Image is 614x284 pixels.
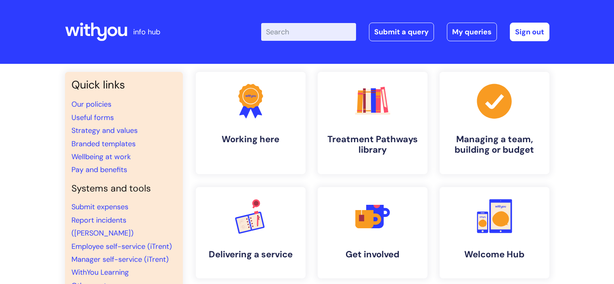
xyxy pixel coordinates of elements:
[202,134,299,145] h4: Working here
[324,249,421,260] h4: Get involved
[71,113,114,122] a: Useful forms
[71,215,134,238] a: Report incidents ([PERSON_NAME])
[71,139,136,149] a: Branded templates
[71,183,176,194] h4: Systems and tools
[71,242,172,251] a: Employee self-service (iTrent)
[446,249,543,260] h4: Welcome Hub
[71,267,129,277] a: WithYou Learning
[510,23,549,41] a: Sign out
[71,126,138,135] a: Strategy and values
[440,187,549,278] a: Welcome Hub
[440,72,549,174] a: Managing a team, building or budget
[133,25,160,38] p: info hub
[71,99,111,109] a: Our policies
[71,255,169,264] a: Manager self-service (iTrent)
[261,23,356,41] input: Search
[369,23,434,41] a: Submit a query
[446,134,543,156] h4: Managing a team, building or budget
[318,72,427,174] a: Treatment Pathways library
[202,249,299,260] h4: Delivering a service
[318,187,427,278] a: Get involved
[196,72,306,174] a: Working here
[71,202,128,212] a: Submit expenses
[71,152,131,162] a: Wellbeing at work
[324,134,421,156] h4: Treatment Pathways library
[71,165,127,175] a: Pay and benefits
[196,187,306,278] a: Delivering a service
[71,78,176,91] h3: Quick links
[447,23,497,41] a: My queries
[261,23,549,41] div: | -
